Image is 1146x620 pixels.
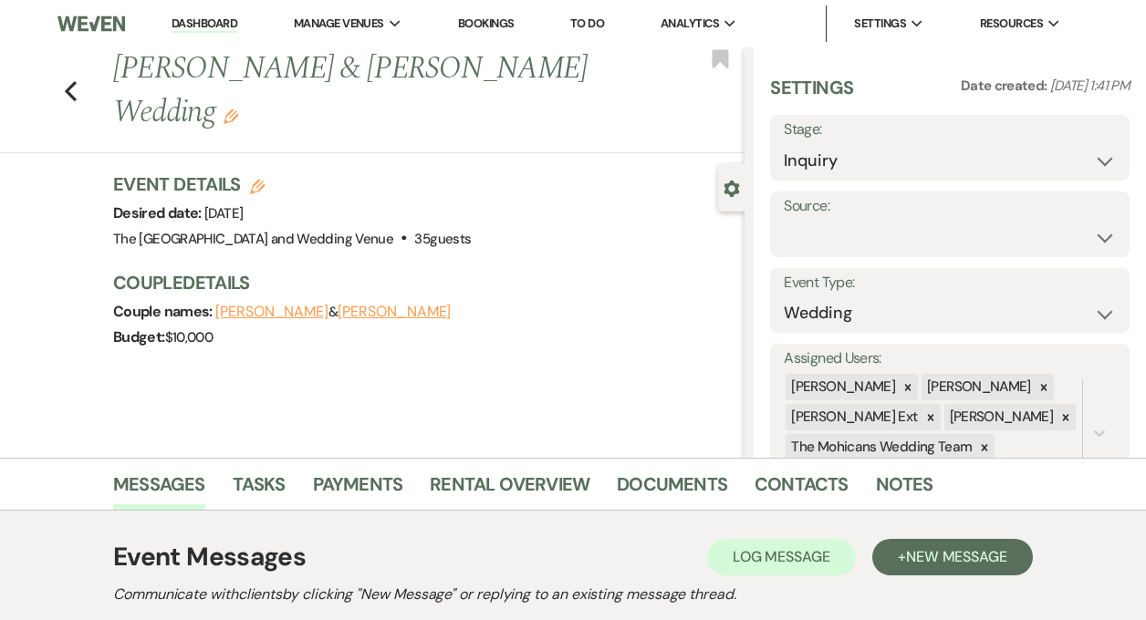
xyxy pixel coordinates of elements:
[430,470,589,510] a: Rental Overview
[944,404,1057,430] div: [PERSON_NAME]
[172,15,237,33] a: Dashboard
[458,15,515,31] a: Bookings
[961,77,1050,95] span: Date created:
[707,539,856,575] button: Log Message
[784,270,1116,296] label: Event Type:
[784,193,1116,220] label: Source:
[113,270,726,295] h3: Couple Details
[113,230,393,248] span: The [GEOGRAPHIC_DATA] and Wedding Venue
[113,584,1033,605] h2: Communicate with clients by clicking "New Message" or replying to an existing message thread.
[113,171,471,197] h3: Event Details
[215,303,451,321] span: &
[294,15,384,33] span: Manage Venues
[113,538,306,576] h1: Event Messages
[224,108,238,124] button: Edit
[165,328,214,346] span: $10,000
[414,230,471,248] span: 35 guests
[784,346,1116,372] label: Assigned Users:
[113,327,165,346] span: Budget:
[786,374,898,400] div: [PERSON_NAME]
[770,75,853,115] h3: Settings
[733,547,830,566] span: Log Message
[57,5,125,43] img: Weven Logo
[570,15,604,31] a: To Do
[724,179,740,196] button: Close lead details
[906,547,1007,566] span: New Message
[854,15,906,33] span: Settings
[1050,77,1130,95] span: [DATE] 1:41 PM
[113,203,204,222] span: Desired date:
[215,305,328,319] button: [PERSON_NAME]
[113,302,215,321] span: Couple names:
[313,470,403,510] a: Payments
[204,204,243,222] span: [DATE]
[784,117,1116,143] label: Stage:
[661,15,719,33] span: Analytics
[755,470,849,510] a: Contacts
[338,305,451,319] button: [PERSON_NAME]
[876,470,933,510] a: Notes
[872,539,1033,575] button: +New Message
[980,15,1043,33] span: Resources
[233,470,286,510] a: Tasks
[113,470,205,510] a: Messages
[617,470,727,510] a: Documents
[786,434,974,460] div: The Mohicans Wedding Team
[786,404,920,430] div: [PERSON_NAME] Ext
[922,374,1034,400] div: [PERSON_NAME]
[113,47,611,134] h1: [PERSON_NAME] & [PERSON_NAME] Wedding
